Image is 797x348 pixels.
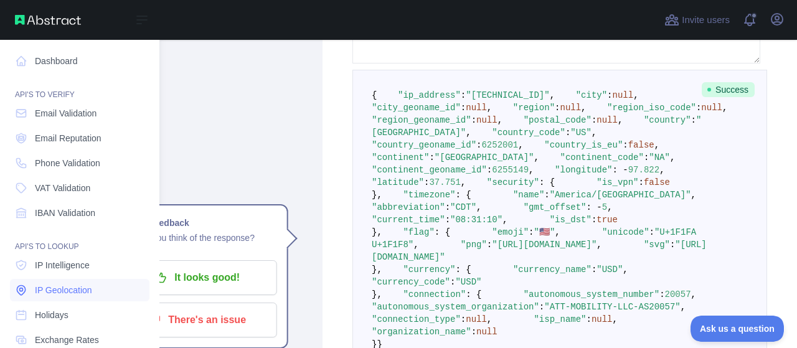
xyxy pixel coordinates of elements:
[372,115,471,125] span: "region_geoname_id"
[476,140,481,150] span: :
[555,165,612,175] span: "longitude"
[644,153,649,162] span: :
[429,153,434,162] span: :
[35,132,101,144] span: Email Reputation
[550,190,691,200] span: "America/[GEOGRAPHIC_DATA]"
[372,165,487,175] span: "continent_geoname_id"
[466,128,471,138] span: ,
[597,215,618,225] span: true
[476,115,498,125] span: null
[555,103,560,113] span: :
[513,103,555,113] span: "region"
[597,265,623,275] span: "USD"
[560,153,643,162] span: "continent_code"
[649,153,670,162] span: "NA"
[445,202,450,212] span: :
[607,202,612,212] span: ,
[565,128,570,138] span: :
[529,227,534,237] span: :
[35,309,68,321] span: Holidays
[592,128,597,138] span: ,
[455,265,471,275] span: : {
[471,115,476,125] span: :
[534,227,555,237] span: "🇺🇸"
[544,190,549,200] span: :
[461,103,466,113] span: :
[372,103,461,113] span: "city_geoname_id"
[466,314,487,324] span: null
[544,140,623,150] span: "country_is_eu"
[550,215,592,225] span: "is_dst"
[372,153,429,162] span: "continent"
[403,227,434,237] span: "flag"
[10,127,149,149] a: Email Reputation
[701,103,722,113] span: null
[435,227,450,237] span: : {
[372,327,471,337] span: "organization_name"
[487,314,492,324] span: ,
[424,177,429,187] span: :
[403,289,466,299] span: "connection"
[10,279,149,301] a: IP Geolocation
[461,177,466,187] span: ,
[618,115,623,125] span: ,
[518,140,523,150] span: ,
[544,302,680,312] span: "ATT-MOBILITY-LLC-AS20057"
[550,90,555,100] span: ,
[613,90,634,100] span: null
[665,289,691,299] span: 20057
[372,140,476,150] span: "country_geoname_id"
[372,90,377,100] span: {
[487,103,492,113] span: ,
[372,314,461,324] span: "connection_type"
[529,165,534,175] span: ,
[398,90,461,100] span: "ip_address"
[513,190,544,200] span: "name"
[649,227,654,237] span: :
[372,177,424,187] span: "latitude"
[35,334,99,346] span: Exchange Rates
[461,240,487,250] span: "png"
[466,289,481,299] span: : {
[597,177,638,187] span: "is_vpn"
[372,215,445,225] span: "current_time"
[607,90,612,100] span: :
[597,240,601,250] span: ,
[581,103,586,113] span: ,
[403,265,455,275] span: "currency"
[613,314,618,324] span: ,
[644,240,670,250] span: "svg"
[372,202,445,212] span: "abbreviation"
[372,265,382,275] span: },
[644,115,691,125] span: "country"
[10,50,149,72] a: Dashboard
[681,302,686,312] span: ,
[15,15,81,25] img: Abstract API
[10,227,149,252] div: API'S TO LOOKUP
[607,103,696,113] span: "region_iso_code"
[10,202,149,224] a: IBAN Validation
[372,302,539,312] span: "autonomous_system_organization"
[481,140,518,150] span: 6252001
[476,202,481,212] span: ,
[691,190,696,200] span: ,
[654,140,659,150] span: ,
[691,316,785,342] iframe: Toggle Customer Support
[435,153,534,162] span: "[GEOGRAPHIC_DATA]"
[539,177,555,187] span: : {
[539,302,544,312] span: :
[613,165,628,175] span: : -
[524,115,592,125] span: "postal_code"
[10,152,149,174] a: Phone Validation
[35,259,90,271] span: IP Intelligence
[702,82,755,97] span: Success
[466,90,549,100] span: "[TECHNICAL_ID]"
[403,190,455,200] span: "timezone"
[492,240,597,250] span: "[URL][DOMAIN_NAME]"
[670,240,675,250] span: :
[633,90,638,100] span: ,
[586,314,591,324] span: :
[670,153,675,162] span: ,
[10,177,149,199] a: VAT Validation
[450,277,455,287] span: :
